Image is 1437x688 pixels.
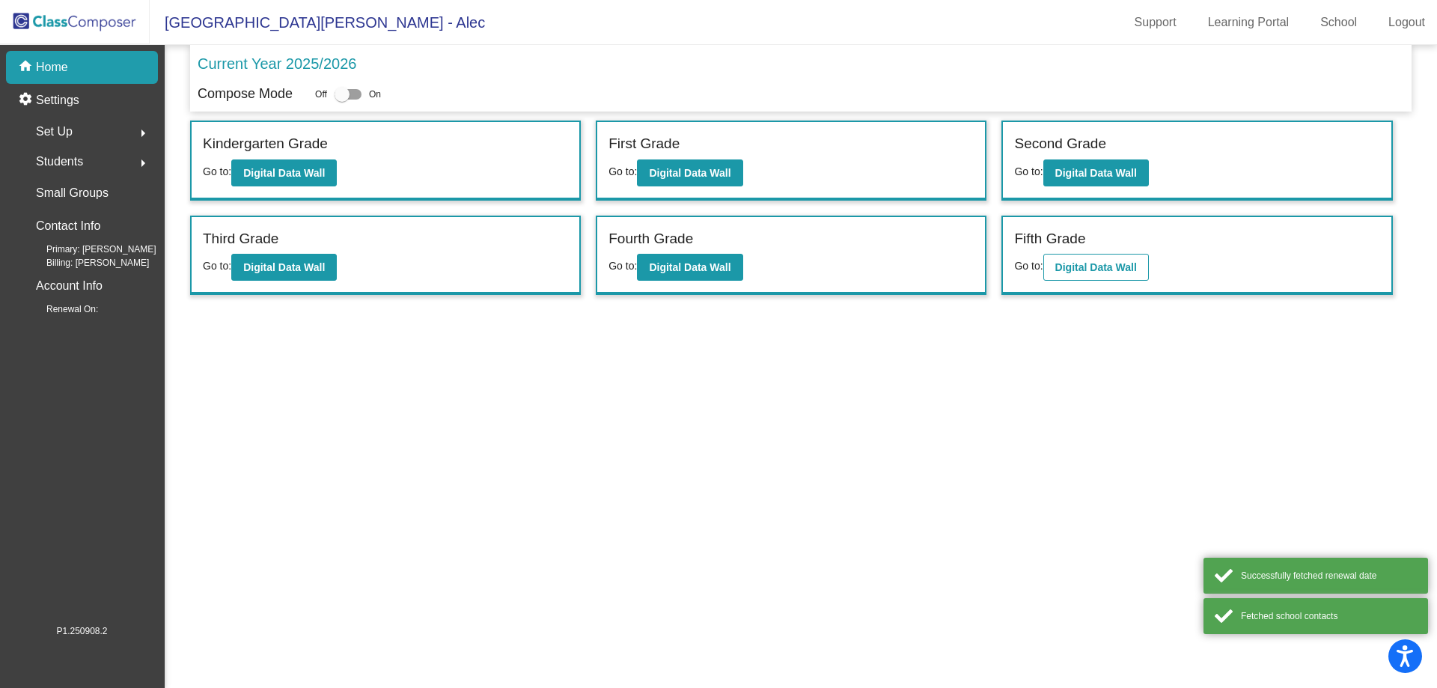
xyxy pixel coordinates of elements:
mat-icon: arrow_right [134,124,152,142]
span: Primary: [PERSON_NAME] [22,243,156,256]
p: Current Year 2025/2026 [198,52,356,75]
button: Digital Data Wall [231,254,337,281]
label: Third Grade [203,228,278,250]
mat-icon: arrow_right [134,154,152,172]
mat-icon: settings [18,91,36,109]
label: Kindergarten Grade [203,133,328,155]
span: Go to: [608,165,637,177]
button: Digital Data Wall [1043,159,1149,186]
button: Digital Data Wall [1043,254,1149,281]
p: Settings [36,91,79,109]
span: Renewal On: [22,302,98,316]
span: Go to: [203,260,231,272]
a: Learning Portal [1196,10,1302,34]
b: Digital Data Wall [649,167,730,179]
span: Set Up [36,121,73,142]
b: Digital Data Wall [649,261,730,273]
mat-icon: home [18,58,36,76]
span: Billing: [PERSON_NAME] [22,256,149,270]
span: Go to: [1014,260,1043,272]
span: On [369,88,381,101]
b: Digital Data Wall [243,167,325,179]
span: [GEOGRAPHIC_DATA][PERSON_NAME] - Alec [150,10,485,34]
span: Go to: [608,260,637,272]
p: Account Info [36,275,103,296]
p: Home [36,58,68,76]
b: Digital Data Wall [1055,261,1137,273]
span: Go to: [1014,165,1043,177]
label: Fourth Grade [608,228,693,250]
p: Contact Info [36,216,100,237]
span: Go to: [203,165,231,177]
b: Digital Data Wall [1055,167,1137,179]
a: School [1308,10,1369,34]
p: Small Groups [36,183,109,204]
span: Off [315,88,327,101]
a: Support [1123,10,1189,34]
div: Fetched school contacts [1241,609,1417,623]
label: Fifth Grade [1014,228,1085,250]
label: First Grade [608,133,680,155]
label: Second Grade [1014,133,1106,155]
p: Compose Mode [198,84,293,104]
button: Digital Data Wall [637,254,742,281]
a: Logout [1376,10,1437,34]
button: Digital Data Wall [637,159,742,186]
b: Digital Data Wall [243,261,325,273]
span: Students [36,151,83,172]
div: Successfully fetched renewal date [1241,569,1417,582]
button: Digital Data Wall [231,159,337,186]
